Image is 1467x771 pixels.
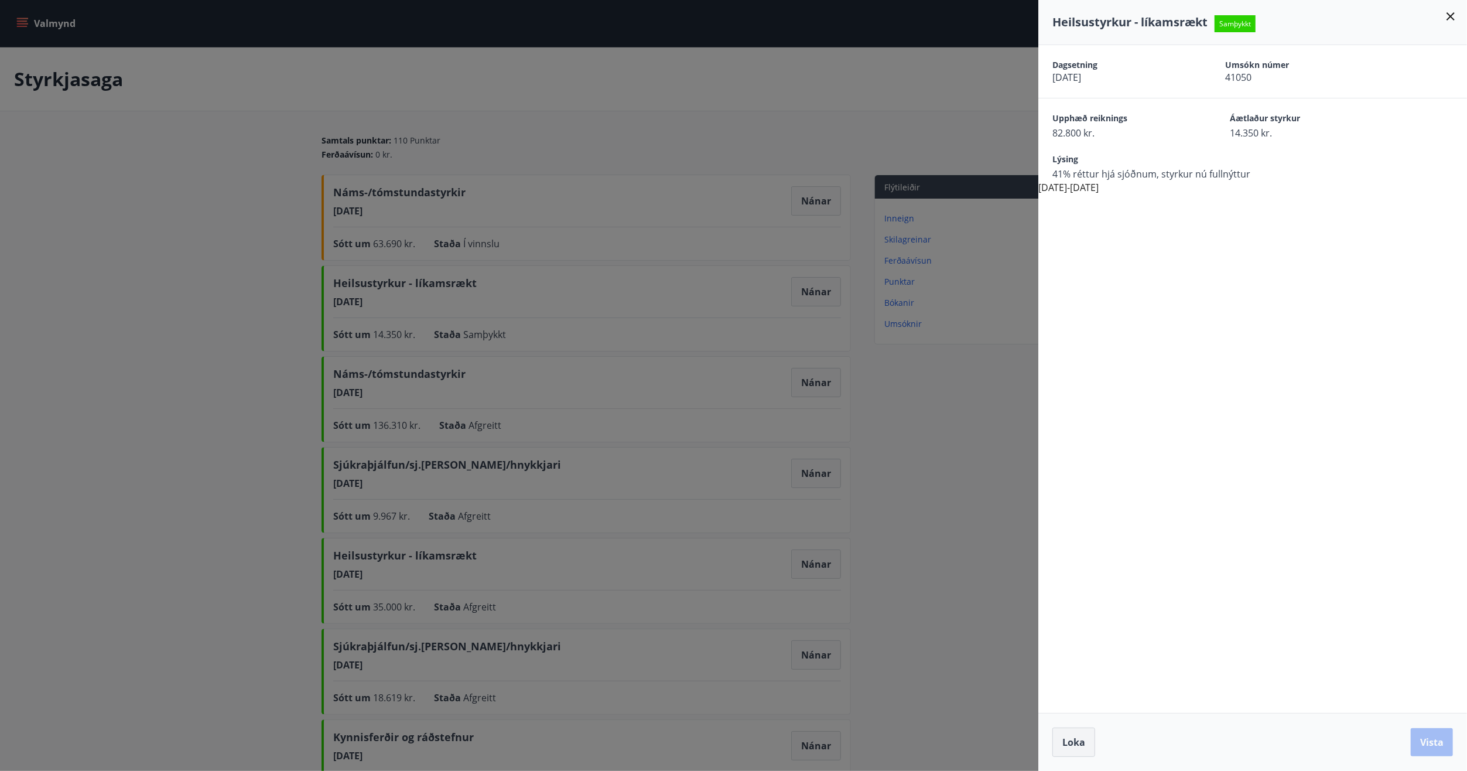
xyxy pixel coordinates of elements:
span: Heilsustyrkur - líkamsrækt [1052,14,1208,30]
span: 14.350 kr. [1230,127,1367,139]
span: Áætlaður styrkur [1230,112,1367,127]
span: Dagsetning [1052,59,1185,71]
span: 82.800 kr. [1052,127,1189,139]
button: Loka [1052,728,1095,757]
span: Umsókn númer [1226,59,1358,71]
span: [DATE] [1052,71,1185,84]
span: 41050 [1226,71,1358,84]
span: Samþykkt [1215,15,1256,32]
div: [DATE]-[DATE] [1038,45,1467,195]
span: 41% réttur hjá sjóðnum, styrkur nú fullnýttur [1052,168,1250,180]
span: Lýsing [1052,153,1250,168]
span: Loka [1062,736,1085,749]
span: Upphæð reiknings [1052,112,1189,127]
